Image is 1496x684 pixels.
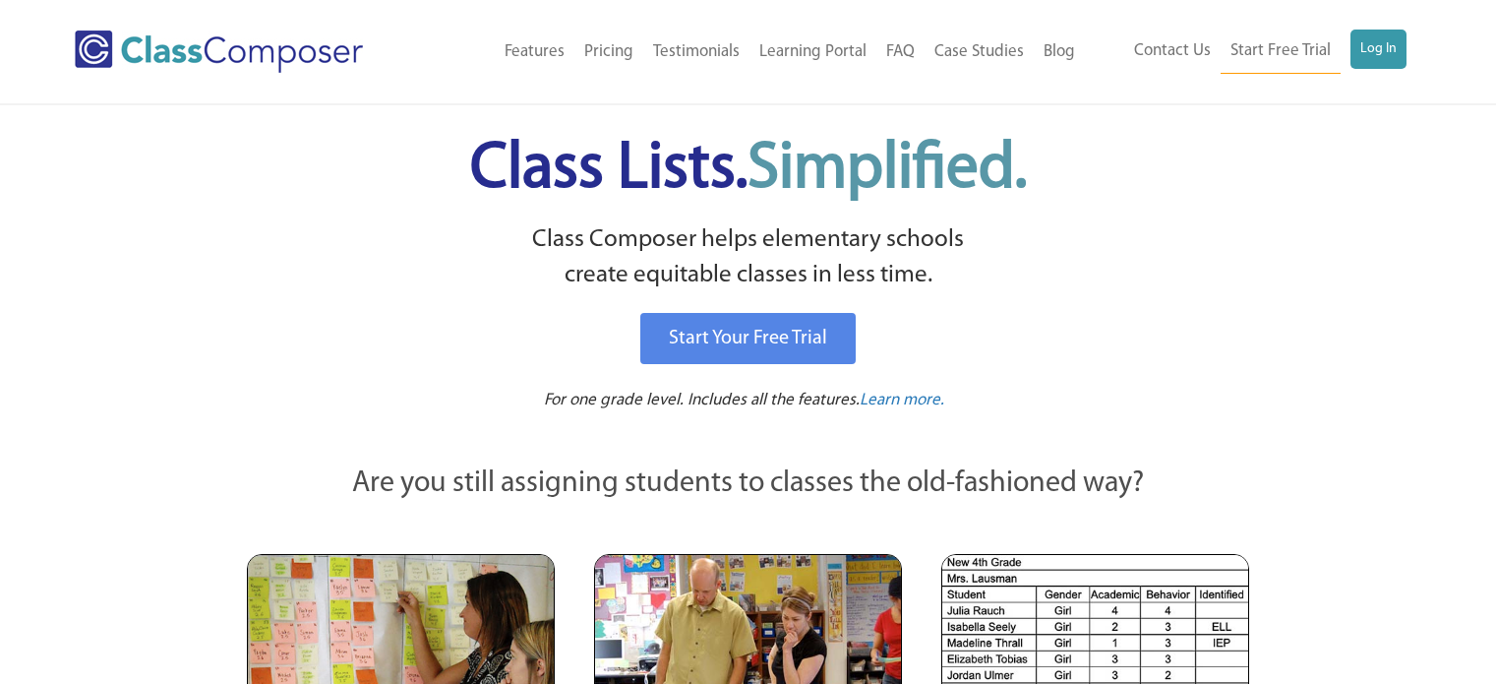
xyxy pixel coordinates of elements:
span: Learn more. [860,392,944,408]
a: Learn more. [860,389,944,413]
a: Testimonials [643,31,749,74]
img: Class Composer [75,31,363,73]
a: Log In [1350,30,1406,69]
a: Pricing [574,31,643,74]
p: Are you still assigning students to classes the old-fashioned way? [247,463,1250,506]
span: Simplified. [748,138,1027,202]
a: FAQ [876,31,925,74]
a: Contact Us [1124,30,1221,73]
span: Class Lists. [470,138,1027,202]
nav: Header Menu [1085,30,1406,74]
span: Start Your Free Trial [669,329,827,348]
a: Features [495,31,574,74]
p: Class Composer helps elementary schools create equitable classes in less time. [244,222,1253,294]
a: Learning Portal [749,31,876,74]
a: Case Studies [925,31,1034,74]
a: Start Free Trial [1221,30,1341,74]
a: Blog [1034,31,1085,74]
nav: Header Menu [426,31,1084,74]
span: For one grade level. Includes all the features. [544,392,860,408]
a: Start Your Free Trial [640,313,856,364]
